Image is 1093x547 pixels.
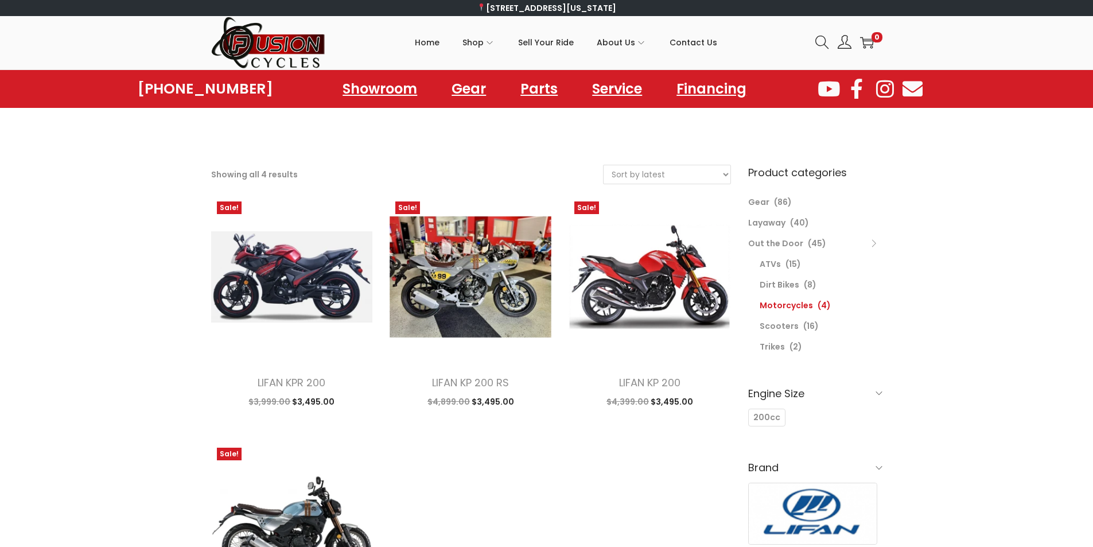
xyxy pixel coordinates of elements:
[803,320,819,332] span: (16)
[597,28,635,57] span: About Us
[292,396,297,408] span: $
[818,300,831,311] span: (4)
[509,76,569,102] a: Parts
[604,165,730,184] select: Shop order
[518,28,574,57] span: Sell Your Ride
[748,165,882,180] h6: Product categories
[597,17,647,68] a: About Us
[760,341,785,352] a: Trikes
[606,396,612,408] span: $
[472,396,477,408] span: $
[415,28,439,57] span: Home
[670,28,717,57] span: Contact Us
[211,16,326,69] img: Woostify retina logo
[477,3,485,11] img: 📍
[462,28,484,57] span: Shop
[749,483,877,544] img: Lifan
[472,396,514,408] span: 3,495.00
[331,76,429,102] a: Showroom
[753,412,780,424] span: 200cc
[581,76,654,102] a: Service
[518,17,574,68] a: Sell Your Ride
[619,375,680,390] a: LIFAN KP 200
[415,17,439,68] a: Home
[258,375,325,390] a: LIFAN KPR 200
[326,17,807,68] nav: Primary navigation
[790,217,809,228] span: (40)
[748,217,785,228] a: Layaway
[211,166,298,183] p: Showing all 4 results
[427,396,433,408] span: $
[432,375,509,390] a: LIFAN KP 200 RS
[760,300,813,311] a: Motorcycles
[748,238,803,249] a: Out the Door
[789,341,802,352] span: (2)
[331,76,758,102] nav: Menu
[760,258,781,270] a: ATVs
[138,81,273,97] a: [PHONE_NUMBER]
[606,396,649,408] span: 4,399.00
[670,17,717,68] a: Contact Us
[785,258,801,270] span: (15)
[760,279,799,290] a: Dirt Bikes
[774,196,792,208] span: (86)
[808,238,826,249] span: (45)
[748,196,769,208] a: Gear
[651,396,656,408] span: $
[248,396,254,408] span: $
[804,279,816,290] span: (8)
[665,76,758,102] a: Financing
[760,320,799,332] a: Scooters
[748,380,882,407] h6: Engine Size
[440,76,497,102] a: Gear
[748,454,882,481] h6: Brand
[651,396,693,408] span: 3,495.00
[860,36,874,49] a: 0
[427,396,470,408] span: 4,899.00
[477,2,616,14] a: [STREET_ADDRESS][US_STATE]
[292,396,334,408] span: 3,495.00
[248,396,290,408] span: 3,999.00
[462,17,495,68] a: Shop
